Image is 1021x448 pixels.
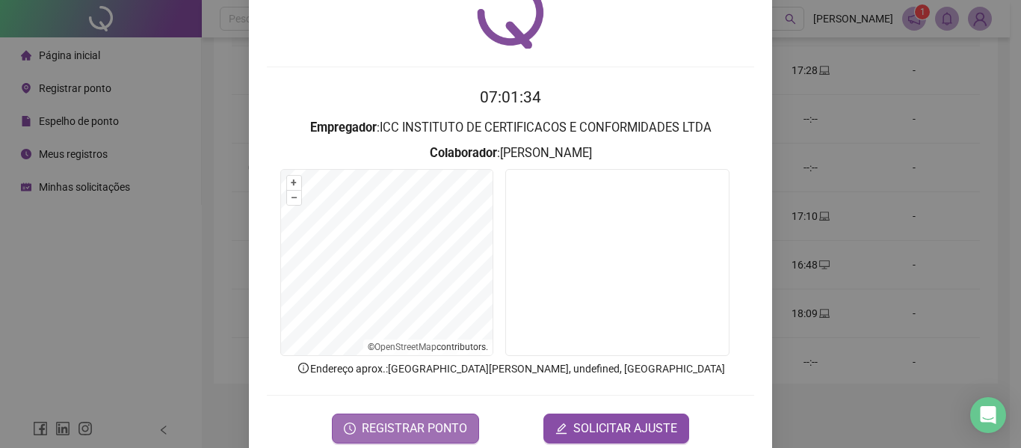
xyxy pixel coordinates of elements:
button: – [287,191,301,205]
h3: : ICC INSTITUTO DE CERTIFICACOS E CONFORMIDADES LTDA [267,118,754,138]
a: OpenStreetMap [374,342,437,352]
strong: Colaborador [430,146,497,160]
li: © contributors. [368,342,488,352]
button: editSOLICITAR AJUSTE [543,414,689,444]
h3: : [PERSON_NAME] [267,144,754,163]
button: REGISTRAR PONTO [332,414,479,444]
span: REGISTRAR PONTO [362,420,467,438]
span: SOLICITAR AJUSTE [573,420,677,438]
strong: Empregador [310,120,377,135]
span: edit [555,423,567,435]
p: Endereço aprox. : [GEOGRAPHIC_DATA][PERSON_NAME], undefined, [GEOGRAPHIC_DATA] [267,360,754,377]
button: + [287,176,301,190]
time: 07:01:34 [480,88,541,106]
span: clock-circle [344,423,356,435]
div: Open Intercom Messenger [970,397,1006,433]
span: info-circle [297,361,310,375]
